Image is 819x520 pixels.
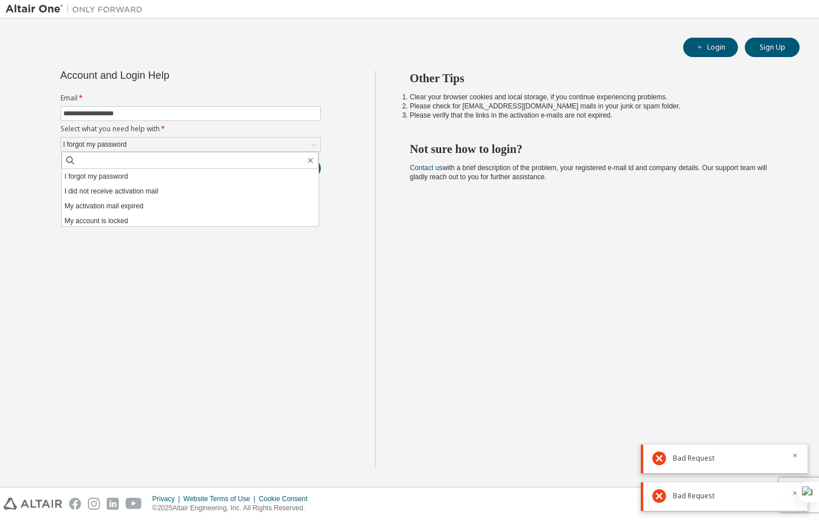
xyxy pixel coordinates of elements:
img: Altair One [6,3,148,15]
li: Please verify that the links in the activation e-mails are not expired. [410,111,779,120]
img: altair_logo.svg [3,498,62,510]
li: I forgot my password [62,169,318,184]
a: Contact us [410,164,442,172]
div: I forgot my password [61,138,320,151]
h2: Not sure how to login? [410,142,779,156]
h2: Other Tips [410,71,779,86]
div: Website Terms of Use [183,494,259,503]
span: Bad Request [673,491,715,501]
img: facebook.svg [69,498,81,510]
span: Bad Request [673,454,715,463]
li: Clear your browser cookies and local storage, if you continue experiencing problems. [410,92,779,102]
div: Privacy [152,494,183,503]
span: with a brief description of the problem, your registered e-mail id and company details. Our suppo... [410,164,767,181]
img: instagram.svg [88,498,100,510]
button: Login [683,38,738,57]
p: © 2025 Altair Engineering, Inc. All Rights Reserved. [152,503,314,513]
li: Please check for [EMAIL_ADDRESS][DOMAIN_NAME] mails in your junk or spam folder. [410,102,779,111]
button: Sign Up [745,38,800,57]
img: youtube.svg [126,498,142,510]
label: Select what you need help with [60,124,321,134]
label: Email [60,94,321,103]
div: Cookie Consent [259,494,314,503]
div: Account and Login Help [60,71,269,80]
div: I forgot my password [62,138,128,151]
img: linkedin.svg [107,498,119,510]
